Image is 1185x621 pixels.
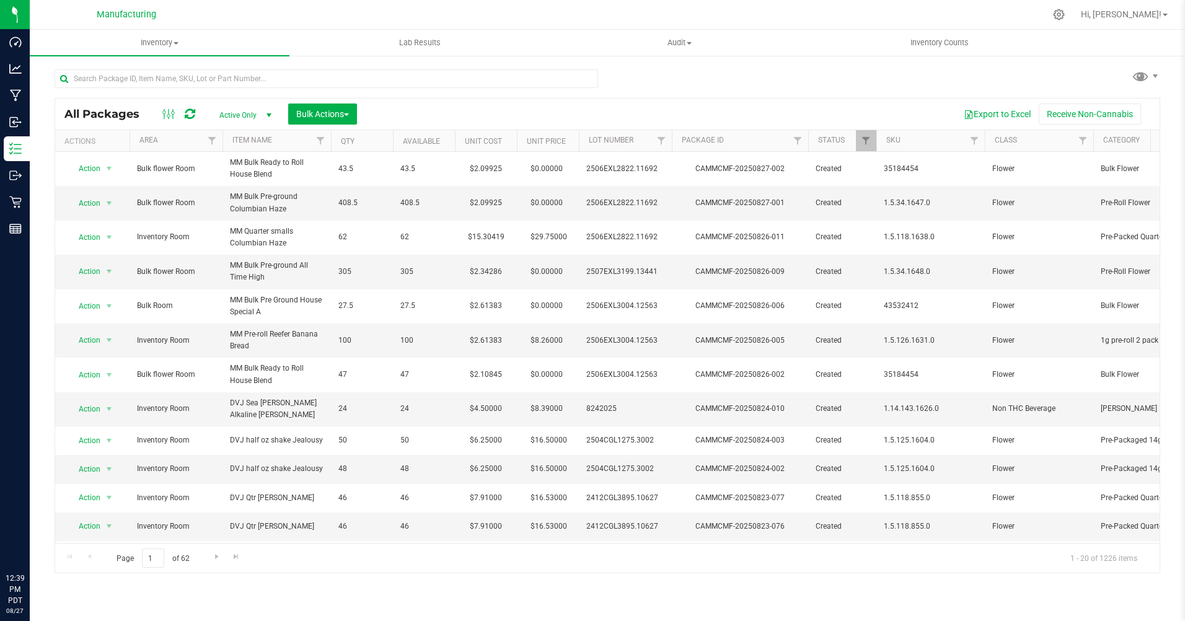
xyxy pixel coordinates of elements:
[992,231,1086,243] span: Flower
[102,263,117,280] span: select
[886,136,901,144] a: SKU
[816,197,869,209] span: Created
[586,300,664,312] span: 2506EXL3004.12563
[818,136,845,144] a: Status
[816,266,869,278] span: Created
[586,521,664,532] span: 2412CGL3895.10627
[341,137,355,146] a: Qty
[102,195,117,212] span: select
[227,548,245,565] a: Go to the last page
[102,229,117,246] span: select
[884,163,977,175] span: 35184454
[338,163,385,175] span: 43.5
[137,403,215,415] span: Inventory Room
[816,300,869,312] span: Created
[586,492,664,504] span: 2412CGL3895.10627
[455,455,517,483] td: $6.25000
[816,463,869,475] span: Created
[524,160,569,178] span: $0.00000
[230,328,324,352] span: MM Pre-roll Reefer Banana Bread
[455,426,517,455] td: $6.25000
[670,163,810,175] div: CAMMCMF-20250827-002
[338,434,385,446] span: 50
[202,130,222,151] a: Filter
[809,30,1069,56] a: Inventory Counts
[9,196,22,208] inline-svg: Retail
[208,548,226,565] a: Go to the next page
[68,489,101,506] span: Action
[992,300,1086,312] span: Flower
[956,103,1039,125] button: Export to Excel
[102,460,117,478] span: select
[68,263,101,280] span: Action
[137,300,215,312] span: Bulk Room
[992,335,1086,346] span: Flower
[68,517,101,535] span: Action
[884,403,977,415] span: 1.14.143.1626.0
[68,366,101,384] span: Action
[30,30,289,56] a: Inventory
[230,191,324,214] span: MM Bulk Pre-ground Columbian Haze
[586,335,664,346] span: 2506EXL3004.12563
[992,163,1086,175] span: Flower
[816,163,869,175] span: Created
[524,297,569,315] span: $0.00000
[1060,548,1147,567] span: 1 - 20 of 1226 items
[230,363,324,386] span: MM Bulk Ready to Roll House Blend
[884,369,977,381] span: 35184454
[816,335,869,346] span: Created
[102,160,117,177] span: select
[524,489,573,507] span: $16.53000
[403,137,440,146] a: Available
[884,266,977,278] span: 1.5.34.1648.0
[9,169,22,182] inline-svg: Outbound
[400,266,447,278] span: 305
[230,521,324,532] span: DVJ Qtr [PERSON_NAME]
[400,434,447,446] span: 50
[884,300,977,312] span: 43532412
[455,255,517,289] td: $2.34286
[524,332,569,350] span: $8.26000
[586,197,664,209] span: 2506EXL2822.11692
[670,197,810,209] div: CAMMCMF-20250827-001
[12,522,50,559] iframe: Resource center
[527,137,566,146] a: Unit Price
[992,197,1086,209] span: Flower
[651,130,672,151] a: Filter
[230,463,324,475] span: DVJ half oz shake Jealousy
[338,369,385,381] span: 47
[6,606,24,615] p: 08/27
[400,492,447,504] span: 46
[455,221,517,255] td: $15.30419
[137,231,215,243] span: Inventory Room
[884,335,977,346] span: 1.5.126.1631.0
[68,432,101,449] span: Action
[102,297,117,315] span: select
[139,136,158,144] a: Area
[9,89,22,102] inline-svg: Manufacturing
[586,403,664,415] span: 8242025
[455,513,517,541] td: $7.91000
[1051,9,1067,20] div: Manage settings
[37,520,51,535] iframe: Resource center unread badge
[1039,103,1141,125] button: Receive Non-Cannabis
[964,130,985,151] a: Filter
[455,392,517,426] td: $4.50000
[230,294,324,318] span: MM Bulk Pre Ground House Special A
[106,548,200,568] span: Page of 62
[288,103,357,125] button: Bulk Actions
[289,30,549,56] a: Lab Results
[230,157,324,180] span: MM Bulk Ready to Roll House Blend
[524,263,569,281] span: $0.00000
[455,186,517,220] td: $2.09925
[9,63,22,75] inline-svg: Analytics
[400,403,447,415] span: 24
[400,521,447,532] span: 46
[670,463,810,475] div: CAMMCMF-20250824-002
[137,521,215,532] span: Inventory Room
[338,300,385,312] span: 27.5
[586,369,664,381] span: 2506EXL3004.12563
[992,434,1086,446] span: Flower
[102,489,117,506] span: select
[589,136,633,144] a: Lot Number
